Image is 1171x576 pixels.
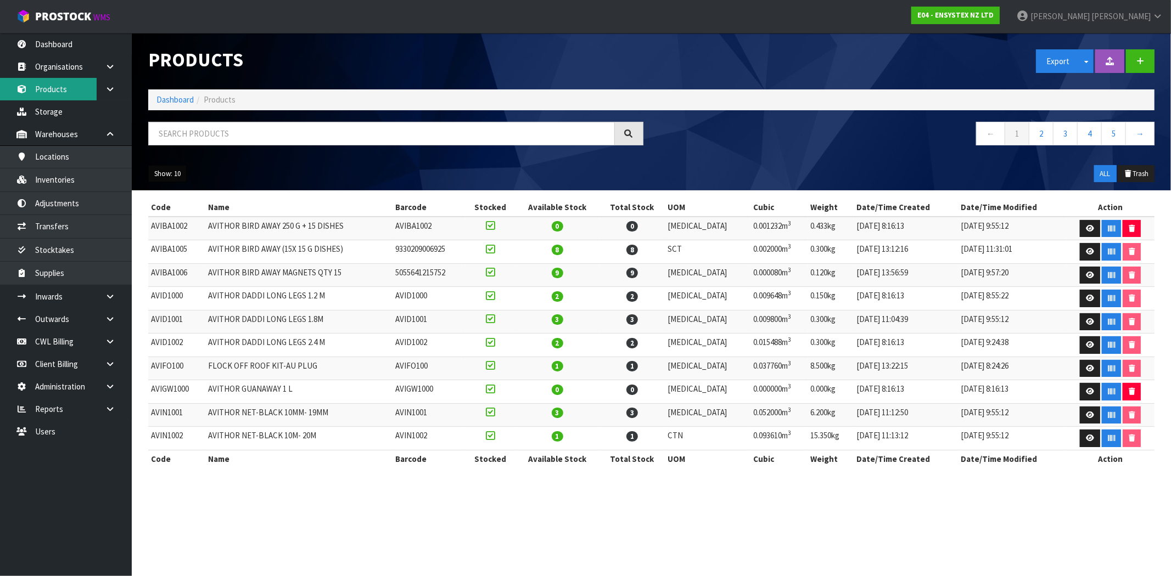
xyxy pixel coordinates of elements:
td: AVIBA1005 [148,240,206,264]
td: FLOCK OFF ROOF KIT-AU PLUG [206,357,393,380]
button: ALL [1094,165,1117,183]
a: 3 [1053,122,1078,145]
td: [DATE] 8:24:26 [959,357,1067,380]
td: 0.150kg [808,287,854,310]
td: [MEDICAL_DATA] [665,287,750,310]
td: 9330209006925 [393,240,466,264]
th: Action [1067,199,1155,216]
th: Barcode [393,199,466,216]
td: AVITHOR BIRD AWAY 250 G + 15 DISHES [206,217,393,240]
td: AVITHOR NET-BLACK 10MM- 19MM [206,403,393,427]
span: 0 [626,385,638,395]
th: Action [1067,450,1155,467]
td: AVIN1001 [393,403,466,427]
a: E04 - ENSYSTEX NZ LTD [911,7,1000,24]
td: CTN [665,427,750,450]
td: [MEDICAL_DATA] [665,217,750,240]
td: [DATE] 8:16:13 [854,287,959,310]
td: [MEDICAL_DATA] [665,310,750,334]
td: [MEDICAL_DATA] [665,334,750,357]
td: 0.300kg [808,310,854,334]
a: 2 [1029,122,1054,145]
td: 5055641215752 [393,263,466,287]
th: UOM [665,450,750,467]
td: AVID1001 [148,310,206,334]
th: UOM [665,199,750,216]
a: 5 [1101,122,1126,145]
td: [DATE] 9:55:12 [959,427,1067,450]
button: Export [1036,49,1080,73]
td: [DATE] 8:55:22 [959,287,1067,310]
th: Date/Time Created [854,199,959,216]
td: [DATE] 9:55:12 [959,217,1067,240]
th: Name [206,450,393,467]
td: [MEDICAL_DATA] [665,380,750,404]
th: Stocked [466,450,515,467]
th: Barcode [393,450,466,467]
sup: 3 [788,266,791,274]
td: SCT [665,240,750,264]
img: cube-alt.png [16,9,30,23]
td: AVIGW1000 [393,380,466,404]
span: 2 [552,338,563,348]
td: [DATE] 11:04:39 [854,310,959,334]
td: [DATE] 9:55:12 [959,403,1067,427]
strong: E04 - ENSYSTEX NZ LTD [917,10,994,20]
td: 0.300kg [808,334,854,357]
th: Code [148,450,206,467]
a: 1 [1005,122,1029,145]
span: Products [204,94,236,105]
td: [DATE] 13:12:16 [854,240,959,264]
span: 0 [626,221,638,231]
sup: 3 [788,359,791,367]
td: [DATE] 9:24:38 [959,334,1067,357]
td: AVID1002 [393,334,466,357]
sup: 3 [788,382,791,390]
td: [DATE] 8:16:13 [854,334,959,357]
span: 9 [626,268,638,278]
span: 2 [626,338,638,348]
td: 0.300kg [808,240,854,264]
th: Stocked [466,199,515,216]
a: 4 [1077,122,1102,145]
td: AVITHOR BIRD AWAY MAGNETS QTY 15 [206,263,393,287]
td: 0.000080m [750,263,808,287]
td: AVID1000 [393,287,466,310]
span: 2 [552,291,563,302]
a: Dashboard [156,94,194,105]
td: 8.500kg [808,357,854,380]
td: AVIBA1002 [393,217,466,240]
th: Total Stock [599,450,665,467]
td: AVIBA1006 [148,263,206,287]
td: AVITHOR DADDI LONG LEGS 1.2 M [206,287,393,310]
td: [DATE] 11:13:12 [854,427,959,450]
td: AVIN1002 [148,427,206,450]
span: 0 [552,385,563,395]
span: 3 [626,314,638,325]
td: [MEDICAL_DATA] [665,403,750,427]
sup: 3 [788,406,791,414]
th: Cubic [750,199,808,216]
span: [PERSON_NAME] [1030,11,1090,21]
td: 0.093610m [750,427,808,450]
span: 3 [552,314,563,325]
td: AVID1001 [393,310,466,334]
td: 0.000kg [808,380,854,404]
td: 0.120kg [808,263,854,287]
td: AVIGW1000 [148,380,206,404]
td: AVIN1002 [393,427,466,450]
td: AVIN1001 [148,403,206,427]
span: 3 [552,408,563,418]
td: [MEDICAL_DATA] [665,357,750,380]
td: AVID1000 [148,287,206,310]
td: [DATE] 13:56:59 [854,263,959,287]
td: [DATE] 11:31:01 [959,240,1067,264]
td: [DATE] 9:57:20 [959,263,1067,287]
a: ← [976,122,1005,145]
span: 8 [552,245,563,255]
td: 0.009800m [750,310,808,334]
nav: Page navigation [660,122,1155,149]
td: 0.000000m [750,380,808,404]
button: Show: 10 [148,165,187,183]
td: [DATE] 9:55:12 [959,310,1067,334]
